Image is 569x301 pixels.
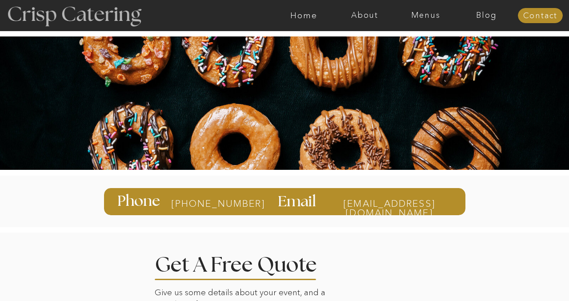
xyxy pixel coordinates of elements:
[326,199,453,207] a: [EMAIL_ADDRESS][DOMAIN_NAME]
[278,194,319,209] h3: Email
[155,255,344,271] h2: Get A Free Quote
[117,194,162,209] h3: Phone
[273,11,334,20] a: Home
[171,199,242,209] a: [PHONE_NUMBER]
[395,11,456,20] a: Menus
[456,11,517,20] a: Blog
[518,12,563,20] a: Contact
[334,11,395,20] a: About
